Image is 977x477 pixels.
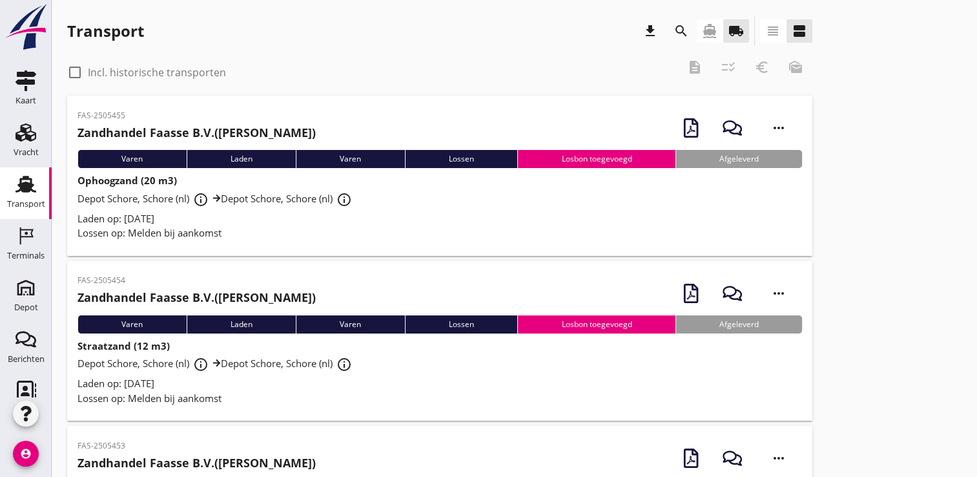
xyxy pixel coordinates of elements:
[674,23,689,39] i: search
[336,192,352,207] i: info_outline
[77,110,316,122] p: FAS-2505455
[792,23,807,39] i: view_agenda
[8,355,45,363] div: Berichten
[187,315,296,334] div: Laden
[765,23,781,39] i: view_headline
[193,192,209,207] i: info_outline
[77,454,316,472] h2: ([PERSON_NAME])
[77,455,214,471] strong: Zandhandel Faasse B.V.
[3,3,49,51] img: logo-small.a267ee39.svg
[761,440,797,476] i: more_horiz
[675,150,803,168] div: Afgeleverd
[675,315,803,334] div: Afgeleverd
[77,392,221,405] span: Lossen op: Melden bij aankomst
[77,226,221,239] span: Lossen op: Melden bij aankomst
[643,23,658,39] i: download
[88,66,226,79] label: Incl. historische transporten
[77,174,177,187] strong: Ophoogzand (20 m3)
[761,275,797,312] i: more_horiz
[77,212,154,225] span: Laden op: [DATE]
[77,377,154,390] span: Laden op: [DATE]
[14,303,38,312] div: Depot
[67,21,144,41] div: Transport
[77,289,316,306] h2: ([PERSON_NAME])
[15,96,36,105] div: Kaart
[67,96,812,256] a: FAS-2505455Zandhandel Faasse B.V.([PERSON_NAME])VarenLadenVarenLossenLosbon toegevoegdAfgeleverdO...
[7,200,45,208] div: Transport
[7,251,45,260] div: Terminals
[702,23,717,39] i: directions_boat
[77,339,170,352] strong: Straatzand (12 m3)
[296,315,405,334] div: Varen
[77,192,356,205] span: Depot Schore, Schore (nl) Depot Schore, Schore (nl)
[77,357,356,370] span: Depot Schore, Schore (nl) Depot Schore, Schore (nl)
[77,124,316,142] h2: ([PERSON_NAME])
[77,440,316,452] p: FAS-2505453
[77,150,187,168] div: Varen
[517,150,675,168] div: Losbon toegevoegd
[728,23,744,39] i: local_shipping
[296,150,405,168] div: Varen
[761,110,797,146] i: more_horiz
[77,275,316,286] p: FAS-2505454
[14,148,39,156] div: Vracht
[77,125,214,140] strong: Zandhandel Faasse B.V.
[187,150,296,168] div: Laden
[13,441,39,467] i: account_circle
[405,315,518,334] div: Lossen
[77,290,214,305] strong: Zandhandel Faasse B.V.
[336,357,352,372] i: info_outline
[193,357,209,372] i: info_outline
[67,261,812,421] a: FAS-2505454Zandhandel Faasse B.V.([PERSON_NAME])VarenLadenVarenLossenLosbon toegevoegdAfgeleverdS...
[405,150,518,168] div: Lossen
[77,315,187,334] div: Varen
[517,315,675,334] div: Losbon toegevoegd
